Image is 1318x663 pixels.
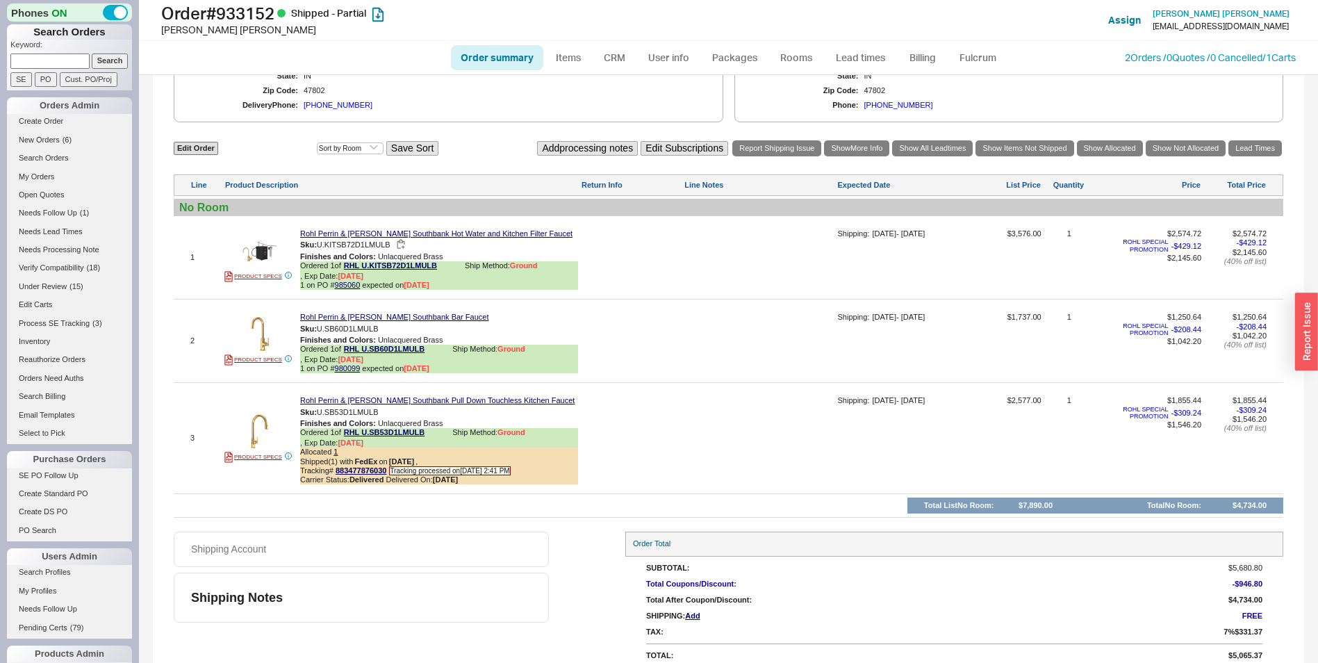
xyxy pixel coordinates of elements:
div: No Room [179,201,1278,214]
span: [DATE] [338,272,363,280]
span: Delivered On: [386,475,459,484]
div: Ordered 1 of Ship Method: [300,261,578,281]
div: 1 [190,253,222,262]
div: Product Description [225,181,579,190]
span: [DATE] [338,439,363,447]
div: [PERSON_NAME] [PERSON_NAME] [161,23,663,37]
div: $7,890.00 [1019,501,1053,510]
div: Total Coupons/Discount: [646,580,1200,589]
div: , Exp Date: [300,272,363,281]
span: Needs Processing Note [19,245,99,254]
a: Search Profiles [7,565,132,580]
span: 1 on PO # [300,364,360,373]
a: /1Carts [1262,51,1296,63]
span: $4,734.00 [1228,596,1262,605]
b: FedEx [354,457,377,466]
div: Phones [7,3,132,22]
div: Shipping: [838,313,870,322]
span: $1,546.20 [1167,420,1201,429]
span: Needs Follow Up [19,605,77,613]
span: Add [685,612,700,621]
b: Ground [497,428,525,436]
input: PO [35,72,57,87]
span: Sku: [300,407,317,416]
a: Edit Order [174,142,218,155]
a: Rohl Perrin & [PERSON_NAME] Southbank Hot Water and Kitchen Filter Faucet [300,229,572,238]
a: RHL U.SB60D1LMULB [344,345,425,355]
span: Finishes and Colors : [300,336,376,344]
p: Keyword: [10,40,132,54]
a: Verify Compatibility(18) [7,261,132,275]
div: Price [1096,181,1201,190]
span: $331.37 [1235,628,1262,637]
a: Show Not Allocated [1146,140,1226,156]
a: Report Shipping Issue [732,140,821,156]
div: Orders Admin [7,97,132,114]
span: Sku: [300,240,317,249]
div: ( 40 % off list) [1204,341,1267,350]
a: 980099 [335,364,361,373]
a: Pending Certs(79) [7,621,132,635]
a: Create DS PO [7,505,132,519]
a: Reauthorize Orders [7,352,132,367]
a: Lead times [825,45,896,70]
a: PRODUCT SPECS [224,271,282,282]
a: Rooms [771,45,823,70]
a: Needs Processing Note [7,243,132,257]
div: Shipped ( 1 ) with on , [300,457,578,466]
div: Shipping Notes [191,590,543,605]
input: Search [92,54,129,68]
span: $2,574.72 [1167,229,1201,238]
a: Edit Carts [7,297,132,312]
span: 1 on PO # [300,281,360,290]
span: Finishes and Colors : [300,252,376,261]
div: Shipping: [838,396,870,405]
a: My Profiles [7,584,132,598]
span: [PERSON_NAME] [PERSON_NAME] [1153,8,1290,19]
span: [DATE] [404,281,429,289]
div: Phone: [755,101,859,110]
div: [DATE] - [DATE] [872,229,925,238]
div: Total List No Room : [924,501,994,510]
a: User info [638,45,700,70]
span: - $309.24 [1237,406,1267,415]
div: 3 [190,434,222,443]
span: ( 1 ) [80,208,89,217]
div: Shipping: [646,612,685,621]
span: U.KITSB72D1LMULB [317,240,390,249]
span: Needs Follow Up [19,208,77,217]
a: 1 [333,448,338,456]
div: Zip Code: [194,86,298,95]
div: Tax: [646,628,1200,637]
div: , Exp Date: [300,355,363,364]
span: $1,737.00 [966,313,1041,379]
a: PRODUCT SPECS [224,354,282,366]
a: RHL U.SB53D1LMULB [344,428,425,439]
a: My Orders [7,170,132,184]
b: Ground [497,345,525,353]
a: Inventory [7,334,132,349]
span: $5,680.80 [1228,564,1262,573]
div: Total: [646,651,1200,660]
b: Ground [510,261,538,270]
div: Line [191,181,222,190]
div: Order Total [625,532,1283,556]
div: Quantity [1053,181,1085,190]
span: U.SB60D1LMULB [317,324,379,332]
div: 47802 [304,86,703,95]
div: State: [755,72,859,81]
span: expected on [362,364,429,373]
div: List Price [966,181,1041,190]
span: ( 6 ) [63,136,72,144]
div: Products Admin [7,646,132,662]
a: Rohl Perrin & [PERSON_NAME] Southbank Pull Down Touchless Kitchen Faucet [300,396,575,405]
span: ( 15 ) [69,282,83,290]
span: $2,145.60 [1233,248,1267,256]
div: Unlacquered Brass [300,419,578,428]
b: [DATE] [389,457,414,466]
input: Cust. PO/Proj [60,72,117,87]
span: Shipped - Partial [291,7,366,19]
div: ( 40 % off list) [1204,257,1267,266]
div: 1 [1067,396,1071,490]
button: Addprocessing notes [537,141,638,156]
